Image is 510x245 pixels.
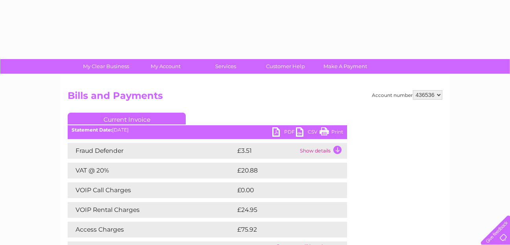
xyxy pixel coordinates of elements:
[272,127,296,139] a: PDF
[320,127,343,139] a: Print
[74,59,139,74] a: My Clear Business
[296,127,320,139] a: CSV
[313,59,378,74] a: Make A Payment
[68,202,235,218] td: VOIP Rental Charges
[193,59,258,74] a: Services
[68,127,347,133] div: [DATE]
[235,202,331,218] td: £24.95
[68,182,235,198] td: VOIP Call Charges
[72,127,112,133] b: Statement Date:
[68,222,235,238] td: Access Charges
[253,59,318,74] a: Customer Help
[298,143,347,159] td: Show details
[68,90,442,105] h2: Bills and Payments
[68,113,186,124] a: Current Invoice
[372,90,442,100] div: Account number
[68,143,235,159] td: Fraud Defender
[68,163,235,178] td: VAT @ 20%
[235,163,332,178] td: £20.88
[235,182,329,198] td: £0.00
[235,222,331,238] td: £75.92
[235,143,298,159] td: £3.51
[133,59,198,74] a: My Account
